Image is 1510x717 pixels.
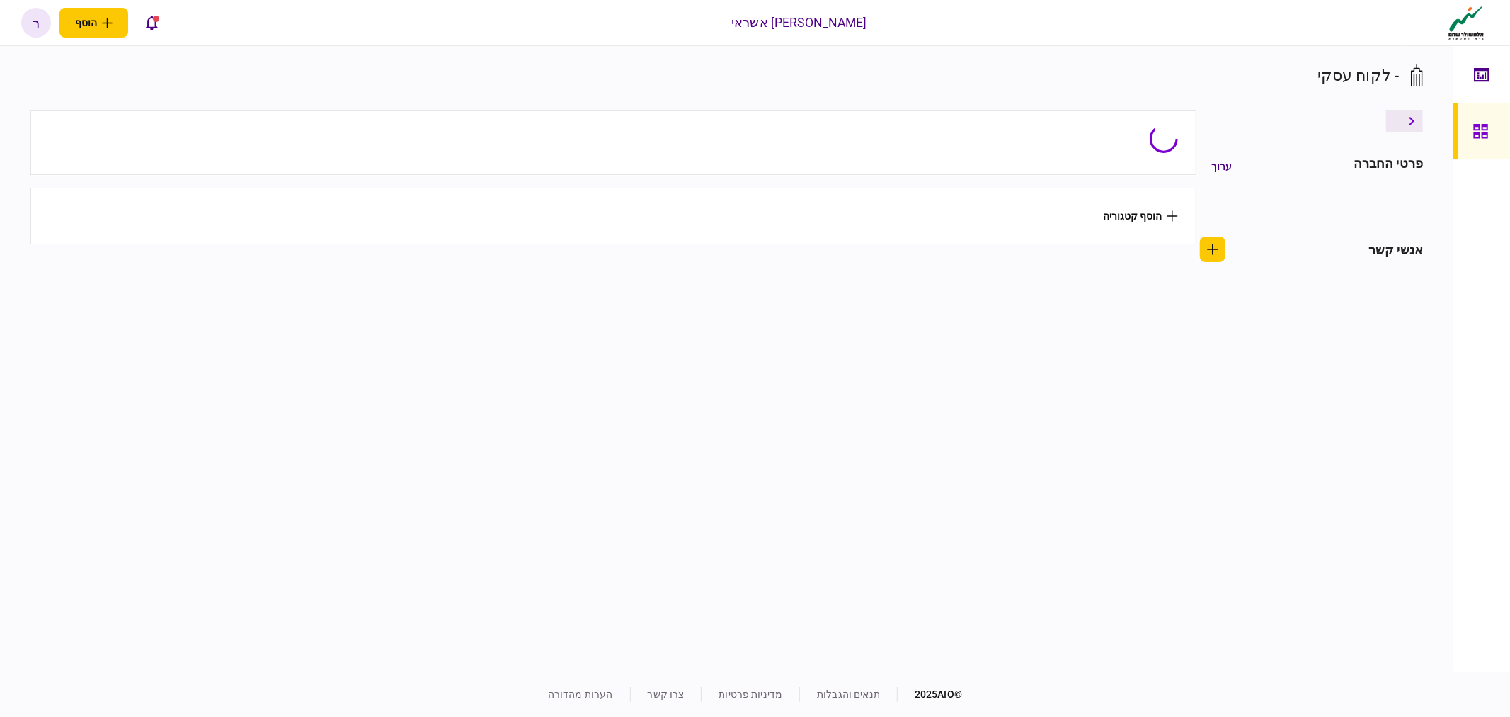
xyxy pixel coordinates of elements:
div: [PERSON_NAME] אשראי [731,13,867,32]
a: צרו קשר [648,689,685,700]
button: ר [21,8,51,38]
div: © 2025 AIO [897,687,962,702]
div: - לקוח עסקי [1317,64,1399,87]
button: הוסף קטגוריה [1103,210,1178,222]
button: פתח רשימת התראות [137,8,166,38]
button: פתח תפריט להוספת לקוח [59,8,128,38]
a: הערות מהדורה [548,689,613,700]
div: אנשי קשר [1368,240,1423,259]
div: פרטי החברה [1354,154,1423,179]
img: client company logo [1446,5,1487,40]
a: תנאים והגבלות [817,689,880,700]
button: ערוך [1200,154,1243,179]
a: מדיניות פרטיות [719,689,782,700]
